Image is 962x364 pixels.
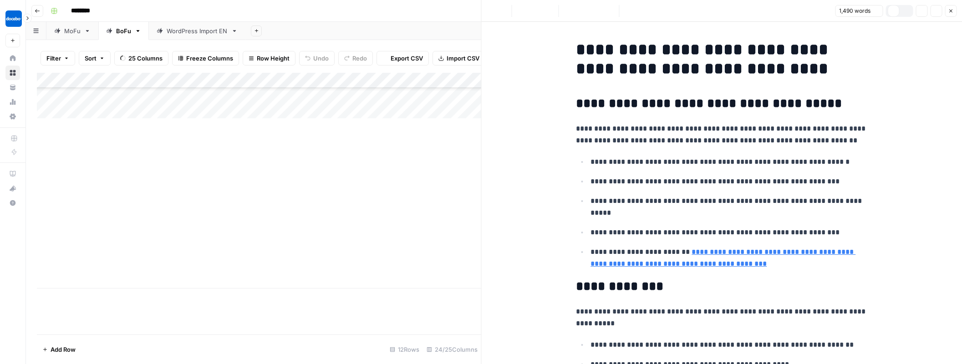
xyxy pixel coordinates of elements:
span: Row Height [257,54,290,63]
button: Workspace: Docebo [5,7,20,30]
button: 1,490 words [835,5,883,17]
button: Sort [79,51,111,66]
button: Add Row [37,342,81,357]
span: Filter [46,54,61,63]
span: Redo [352,54,367,63]
a: BoFu [98,22,149,40]
span: 1,490 words [839,7,870,15]
button: Filter [41,51,75,66]
div: What's new? [6,182,20,195]
div: WordPress Import EN [167,26,228,35]
span: Undo [313,54,329,63]
a: Home [5,51,20,66]
a: Settings [5,109,20,124]
a: WordPress Import EN [149,22,245,40]
span: Freeze Columns [186,54,233,63]
a: Usage [5,95,20,109]
img: Docebo Logo [5,10,22,27]
span: 25 Columns [128,54,163,63]
a: MoFu [46,22,98,40]
a: Your Data [5,80,20,95]
div: MoFu [64,26,81,35]
button: Help + Support [5,196,20,210]
span: Sort [85,54,97,63]
button: Import CSV [433,51,485,66]
button: What's new? [5,181,20,196]
button: Freeze Columns [172,51,239,66]
a: AirOps Academy [5,167,20,181]
button: Undo [299,51,335,66]
span: Export CSV [391,54,423,63]
button: 25 Columns [114,51,168,66]
span: Add Row [51,345,76,354]
span: Import CSV [447,54,479,63]
div: 12 Rows [386,342,423,357]
button: Row Height [243,51,295,66]
div: 24/25 Columns [423,342,481,357]
button: Redo [338,51,373,66]
button: Export CSV [377,51,429,66]
a: Browse [5,66,20,80]
div: BoFu [116,26,131,35]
